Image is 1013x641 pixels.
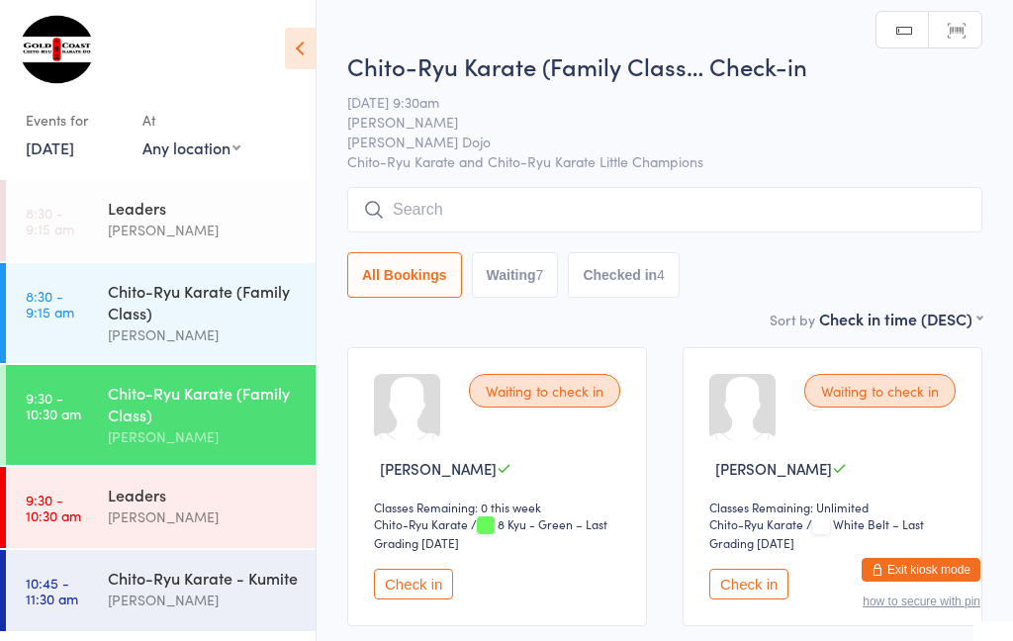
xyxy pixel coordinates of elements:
button: Waiting7 [472,252,559,298]
div: Chito-Ryu Karate (Family Class) [108,280,299,323]
time: 9:30 - 10:30 am [26,390,81,421]
span: [PERSON_NAME] [380,458,497,479]
h2: Chito-Ryu Karate (Family Class… Check-in [347,49,982,82]
div: Chito-Ryu Karate - Kumite [108,567,299,589]
div: Chito-Ryu Karate [374,515,468,532]
label: Sort by [770,310,815,329]
div: [PERSON_NAME] [108,425,299,448]
span: [DATE] 9:30am [347,92,952,112]
div: [PERSON_NAME] [108,219,299,241]
div: Chito-Ryu Karate (Family Class) [108,382,299,425]
button: All Bookings [347,252,462,298]
button: how to secure with pin [863,595,980,608]
div: Leaders [108,484,299,505]
time: 9:30 - 10:30 am [26,492,81,523]
time: 8:30 - 9:15 am [26,288,74,320]
a: [DATE] [26,137,74,158]
a: 8:30 -9:15 amChito-Ryu Karate (Family Class)[PERSON_NAME] [6,263,316,363]
div: 4 [657,267,665,283]
span: [PERSON_NAME] [715,458,832,479]
img: Gold Coast Chito-Ryu Karate [20,15,94,84]
button: Check in [709,569,788,599]
a: 8:30 -9:15 amLeaders[PERSON_NAME] [6,180,316,261]
span: [PERSON_NAME] [347,112,952,132]
div: At [142,104,240,137]
div: 7 [536,267,544,283]
div: [PERSON_NAME] [108,323,299,346]
div: Chito-Ryu Karate [709,515,803,532]
div: Leaders [108,197,299,219]
div: Classes Remaining: Unlimited [709,499,962,515]
div: Waiting to check in [469,374,620,408]
div: Events for [26,104,123,137]
a: 9:30 -10:30 amChito-Ryu Karate (Family Class)[PERSON_NAME] [6,365,316,465]
div: Classes Remaining: 0 this week [374,499,626,515]
button: Check in [374,569,453,599]
div: [PERSON_NAME] [108,589,299,611]
button: Checked in4 [568,252,680,298]
time: 10:45 - 11:30 am [26,575,78,606]
div: Waiting to check in [804,374,956,408]
span: Chito-Ryu Karate and Chito-Ryu Karate Little Champions [347,151,982,171]
span: [PERSON_NAME] Dojo [347,132,952,151]
a: 10:45 -11:30 amChito-Ryu Karate - Kumite[PERSON_NAME] [6,550,316,631]
time: 8:30 - 9:15 am [26,205,74,236]
div: Any location [142,137,240,158]
div: Check in time (DESC) [819,308,982,329]
div: [PERSON_NAME] [108,505,299,528]
button: Exit kiosk mode [862,558,980,582]
a: 9:30 -10:30 amLeaders[PERSON_NAME] [6,467,316,548]
input: Search [347,187,982,232]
